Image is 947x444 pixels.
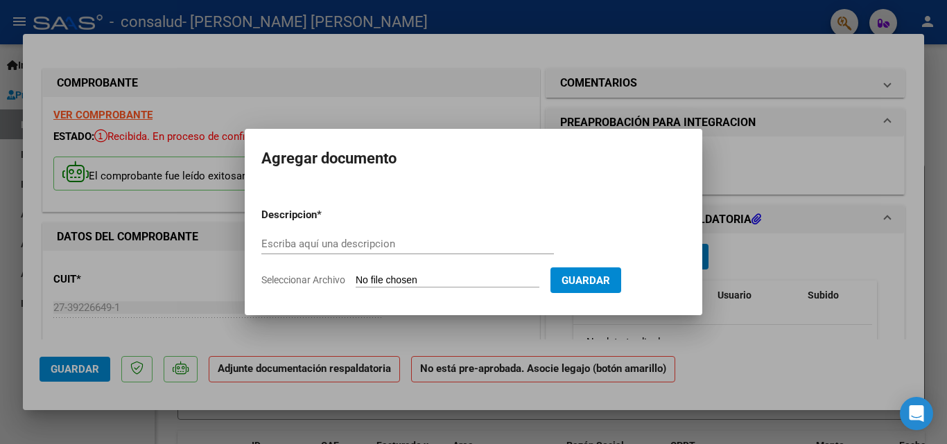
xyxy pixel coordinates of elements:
div: Open Intercom Messenger [900,397,933,430]
p: Descripcion [261,207,389,223]
h2: Agregar documento [261,145,686,172]
button: Guardar [550,267,621,293]
span: Guardar [562,274,610,287]
span: Seleccionar Archivo [261,274,345,285]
